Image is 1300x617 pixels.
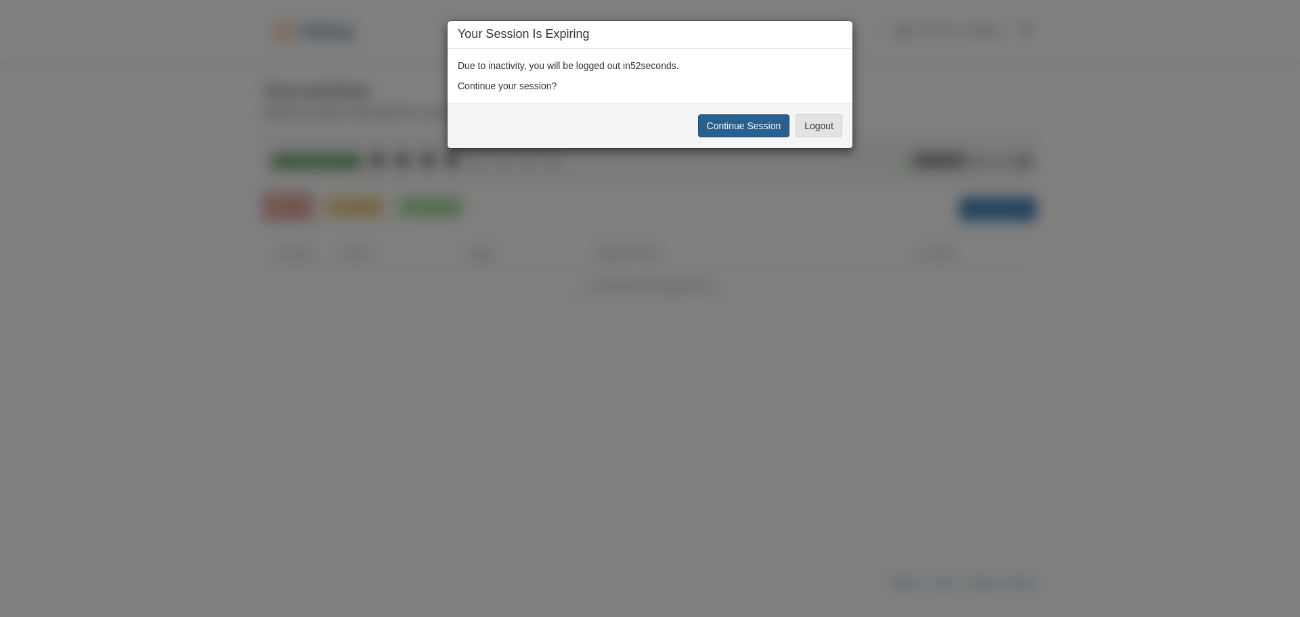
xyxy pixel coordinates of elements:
h4: Your Session Is Expiring [458,28,842,41]
p: Continue your session? [458,79,842,93]
span: 52 [630,60,641,71]
p: Due to inactivity, you will be logged out in second . [458,59,842,72]
button: Logout [796,114,842,137]
span: s [672,60,676,71]
button: Continue Session [698,114,790,137]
